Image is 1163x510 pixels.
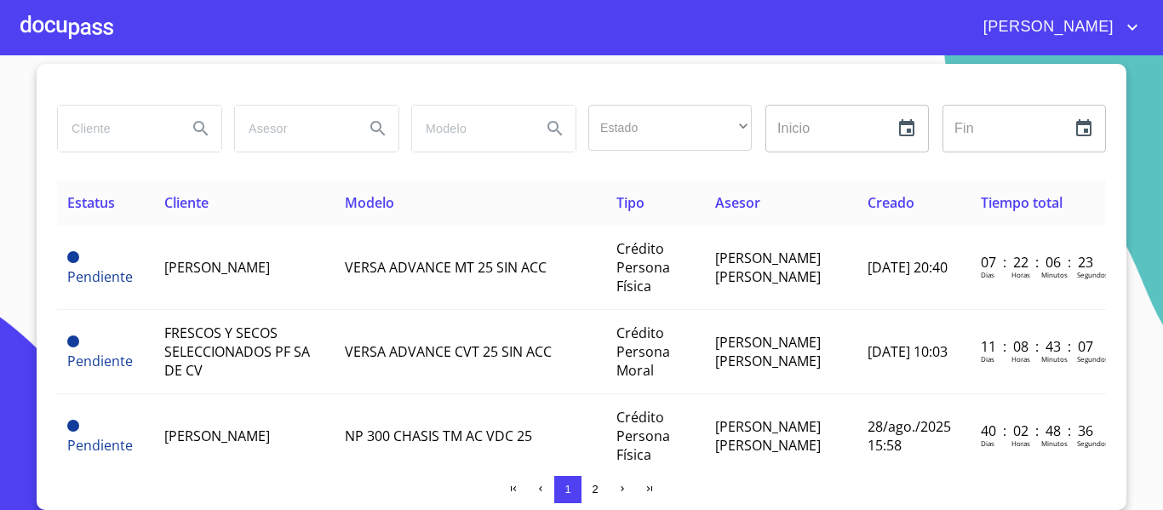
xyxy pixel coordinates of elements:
[1077,270,1109,279] p: Segundos
[345,193,394,212] span: Modelo
[868,417,951,455] span: 28/ago./2025 15:58
[588,105,752,151] div: ​
[67,436,133,455] span: Pendiente
[868,342,948,361] span: [DATE] 10:03
[1041,354,1068,364] p: Minutos
[412,106,528,152] input: search
[564,483,570,496] span: 1
[616,324,670,380] span: Crédito Persona Moral
[164,324,310,380] span: FRESCOS Y SECOS SELECCIONADOS PF SA DE CV
[67,335,79,347] span: Pendiente
[1041,438,1068,448] p: Minutos
[67,193,115,212] span: Estatus
[592,483,598,496] span: 2
[67,251,79,263] span: Pendiente
[971,14,1122,41] span: [PERSON_NAME]
[235,106,351,152] input: search
[67,267,133,286] span: Pendiente
[868,193,914,212] span: Creado
[616,239,670,295] span: Crédito Persona Física
[58,106,174,152] input: search
[715,333,821,370] span: [PERSON_NAME] [PERSON_NAME]
[180,108,221,149] button: Search
[1011,270,1030,279] p: Horas
[67,420,79,432] span: Pendiente
[616,408,670,464] span: Crédito Persona Física
[164,193,209,212] span: Cliente
[358,108,398,149] button: Search
[345,258,547,277] span: VERSA ADVANCE MT 25 SIN ACC
[971,14,1143,41] button: account of current user
[981,253,1096,272] p: 07 : 22 : 06 : 23
[164,427,270,445] span: [PERSON_NAME]
[981,354,994,364] p: Dias
[1077,354,1109,364] p: Segundos
[868,258,948,277] span: [DATE] 20:40
[164,258,270,277] span: [PERSON_NAME]
[581,476,609,503] button: 2
[981,270,994,279] p: Dias
[715,249,821,286] span: [PERSON_NAME] [PERSON_NAME]
[535,108,576,149] button: Search
[981,421,1096,440] p: 40 : 02 : 48 : 36
[67,352,133,370] span: Pendiente
[554,476,581,503] button: 1
[715,193,760,212] span: Asesor
[1011,438,1030,448] p: Horas
[1077,438,1109,448] p: Segundos
[981,337,1096,356] p: 11 : 08 : 43 : 07
[715,417,821,455] span: [PERSON_NAME] [PERSON_NAME]
[345,342,552,361] span: VERSA ADVANCE CVT 25 SIN ACC
[981,193,1063,212] span: Tiempo total
[981,438,994,448] p: Dias
[616,193,645,212] span: Tipo
[1041,270,1068,279] p: Minutos
[345,427,532,445] span: NP 300 CHASIS TM AC VDC 25
[1011,354,1030,364] p: Horas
